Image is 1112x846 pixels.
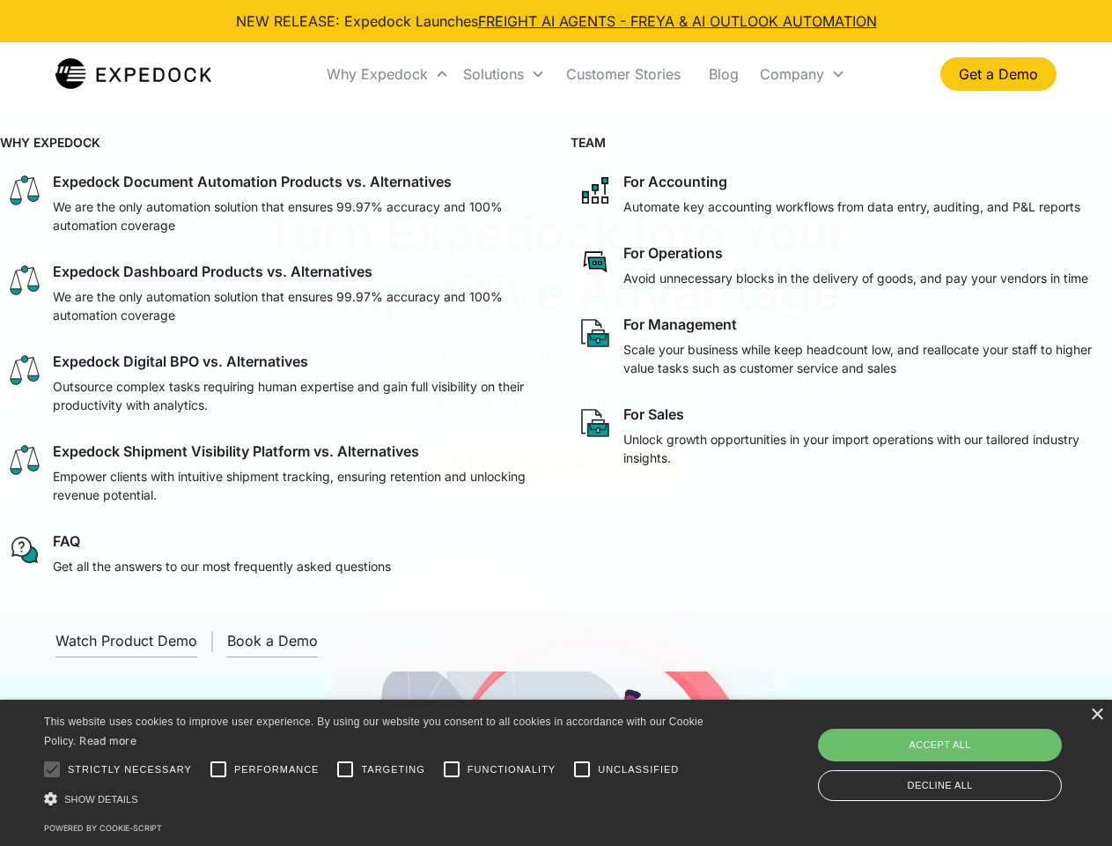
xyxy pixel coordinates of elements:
img: rectangular chat bubble icon [578,244,613,279]
div: Book a Demo [227,632,318,649]
span: This website uses cookies to improve user experience. By using our website you consent to all coo... [44,716,703,748]
img: Expedock Logo [55,56,211,92]
a: home [55,56,211,92]
p: Avoid unnecessary blocks in the delivery of goods, and pay your vendors in time [623,269,1088,287]
div: Solutions [463,65,524,83]
a: Blog [695,44,753,104]
div: For Accounting [623,173,727,190]
p: We are the only automation solution that ensures 99.97% accuracy and 100% automation coverage [53,287,535,324]
img: paper and bag icon [578,315,613,351]
a: Read more [79,734,136,747]
a: Customer Stories [552,44,695,104]
div: For Operations [623,244,723,262]
p: Get all the answers to our most frequently asked questions [53,557,391,575]
div: Watch Product Demo [55,632,197,649]
div: Company [753,44,852,104]
div: Expedock Document Automation Products vs. Alternatives [53,173,452,190]
span: Targeting [361,762,424,777]
img: paper and bag icon [578,405,613,441]
p: Automate key accounting workflows from data entry, auditing, and P&L reports [623,197,1080,216]
div: Company [760,65,824,83]
div: FAQ [53,532,80,550]
a: Powered by cookie-script [44,823,162,833]
a: Book a Demo [227,625,318,657]
a: Get a Demo [940,57,1057,91]
p: Unlock growth opportunities in your import operations with our tailored industry insights. [623,430,1106,467]
div: Expedock Dashboard Products vs. Alternatives [53,263,372,280]
span: Functionality [468,762,556,777]
div: For Sales [623,405,684,423]
p: We are the only automation solution that ensures 99.97% accuracy and 100% automation coverage [53,197,535,234]
div: Expedock Digital BPO vs. Alternatives [53,352,308,370]
div: For Management [623,315,737,333]
a: open lightbox [55,625,197,657]
div: NEW RELEASE: Expedock Launches [236,11,877,32]
div: Solutions [456,44,552,104]
div: Why Expedock [320,44,456,104]
a: FREIGHT AI AGENTS - FREYA & AI OUTLOOK AUTOMATION [478,12,877,30]
p: Scale your business while keep headcount low, and reallocate your staff to higher value tasks suc... [623,340,1106,377]
p: Empower clients with intuitive shipment tracking, ensuring retention and unlocking revenue potent... [53,467,535,504]
span: Unclassified [598,762,679,777]
div: Expedock Shipment Visibility Platform vs. Alternatives [53,442,419,460]
img: regular chat bubble icon [7,532,42,568]
div: Show details [44,790,710,808]
iframe: Chat Widget [819,656,1112,846]
img: scale icon [7,173,42,208]
span: Performance [234,762,320,777]
img: scale icon [7,352,42,388]
img: scale icon [7,442,42,478]
img: network like icon [578,173,613,208]
span: Strictly necessary [68,762,192,777]
span: Show details [64,794,138,805]
div: Why Expedock [327,65,428,83]
p: Outsource complex tasks requiring human expertise and gain full visibility on their productivity ... [53,377,535,414]
img: scale icon [7,263,42,298]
